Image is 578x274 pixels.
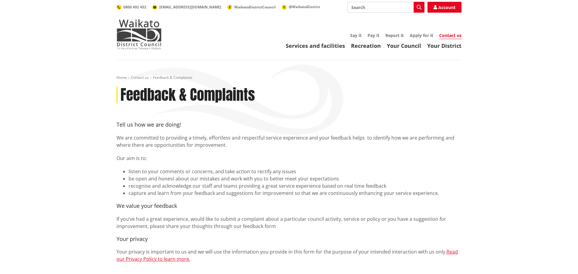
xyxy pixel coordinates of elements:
[117,155,461,162] p: Our aim is to:
[117,134,461,149] p: We are committed to providing a timely, effortless and respectful service experience and your fee...
[387,42,421,49] a: Your Council
[117,122,461,128] h4: Tell us how we are doing!
[120,86,255,104] h1: Feedback & Complaints
[350,32,362,38] a: Say it
[152,5,221,10] a: [EMAIL_ADDRESS][DOMAIN_NAME]
[234,5,276,10] span: WaikatoDistrictCouncil
[153,75,192,80] span: Feedback & Complaints
[117,75,127,80] a: Home
[129,182,461,189] li: recognise and acknowledge our staff and teams providing a great service experience based on real ...
[117,248,461,263] p: Your privacy is important to us and we will use the information you provide in this form for the ...
[427,2,461,13] a: Account
[427,42,461,49] a: Your District
[129,175,461,182] li: be open and honest about our mistakes and work with you to better meet your expectations
[351,42,381,49] a: Recreation
[131,75,149,80] a: Contact us
[347,2,424,13] input: Search input
[286,42,345,49] a: Services and facilities
[129,189,461,197] li: capture and learn from your feedback and suggestions for improvement so that we are continuously ...
[117,248,458,262] a: Read our Privacy Policy to learn more.
[117,5,146,10] a: 0800 492 452
[117,75,461,80] nav: breadcrumb
[282,4,320,9] a: @WaikatoDistrict
[159,5,221,10] span: [EMAIL_ADDRESS][DOMAIN_NAME]
[117,19,162,49] img: Waikato District Council - Te Kaunihera aa Takiwaa o Waikato
[410,32,433,38] a: Apply for it
[227,5,276,10] a: WaikatoDistrictCouncil
[123,5,146,10] span: 0800 492 452
[439,32,461,39] a: Contact us
[117,203,461,209] h4: We value your feedback
[117,215,461,230] p: If you’ve had a great experience, would like to submit a complaint about a particular council act...
[117,236,461,242] h4: Your privacy
[289,4,320,9] span: @WaikatoDistrict
[385,32,404,38] a: Report it
[129,168,461,175] li: listen to your comments or concerns, and take action to rectify any issues
[368,32,379,38] a: Pay it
